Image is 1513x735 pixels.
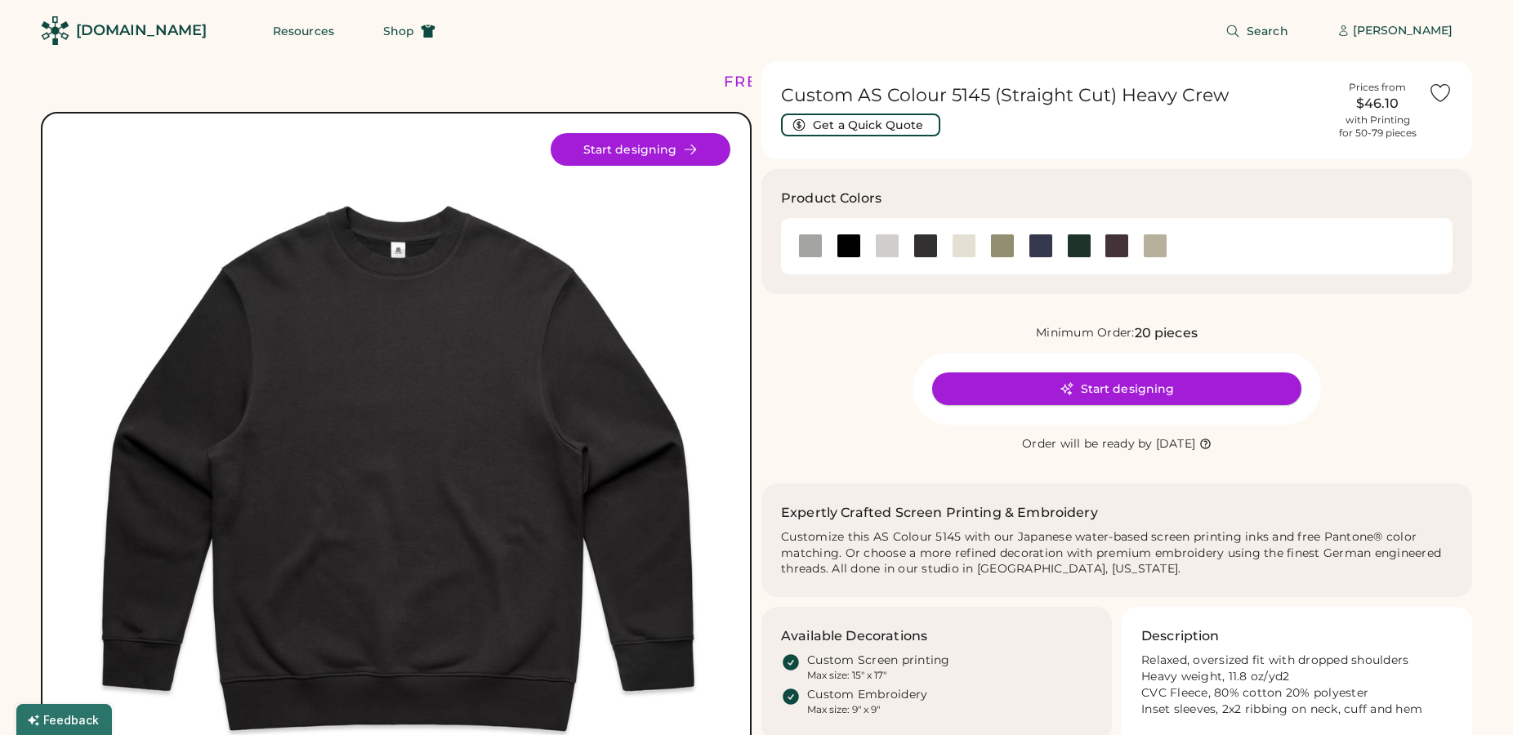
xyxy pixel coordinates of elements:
[1349,81,1406,94] div: Prices from
[551,133,730,166] button: Start designing
[781,626,927,646] h3: Available Decorations
[781,189,881,208] h3: Product Colors
[1022,436,1153,452] div: Order will be ready by
[1339,114,1417,140] div: with Printing for 50-79 pieces
[1353,23,1453,39] div: [PERSON_NAME]
[383,25,414,37] span: Shop
[1156,436,1196,452] div: [DATE]
[1247,25,1288,37] span: Search
[1141,626,1220,646] h3: Description
[724,71,864,93] div: FREE SHIPPING
[807,687,927,703] div: Custom Embroidery
[781,114,940,136] button: Get a Quick Quote
[1135,323,1198,343] div: 20 pieces
[1141,653,1453,718] div: Relaxed, oversized fit with dropped shoulders Heavy weight, 11.8 oz/yd2 CVC Fleece, 80% cotton 20...
[781,529,1453,578] div: Customize this AS Colour 5145 with our Japanese water-based screen printing inks and free Pantone...
[253,15,354,47] button: Resources
[1337,94,1418,114] div: $46.10
[807,653,950,669] div: Custom Screen printing
[1206,15,1308,47] button: Search
[1036,325,1135,341] div: Minimum Order:
[76,20,207,41] div: [DOMAIN_NAME]
[781,84,1327,107] h1: Custom AS Colour 5145 (Straight Cut) Heavy Crew
[364,15,455,47] button: Shop
[807,703,880,716] div: Max size: 9" x 9"
[932,372,1301,405] button: Start designing
[807,669,886,682] div: Max size: 15" x 17"
[781,503,1098,523] h2: Expertly Crafted Screen Printing & Embroidery
[41,16,69,45] img: Rendered Logo - Screens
